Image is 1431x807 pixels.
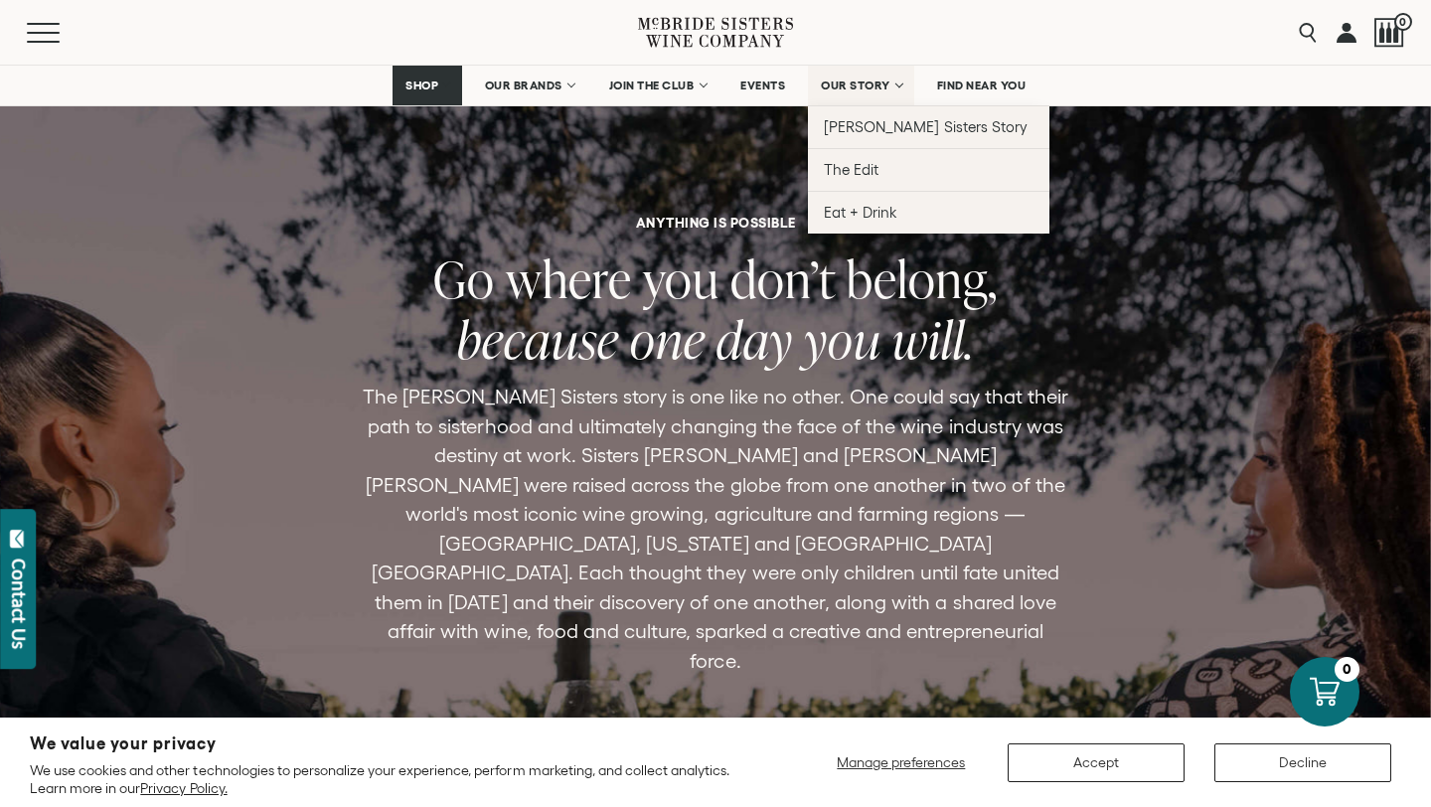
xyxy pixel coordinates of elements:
span: day [716,305,793,374]
span: will. [892,305,974,374]
button: Mobile Menu Trigger [27,23,98,43]
span: 0 [1394,13,1412,31]
span: FIND NEAR YOU [937,79,1027,92]
span: because [457,305,619,374]
span: The Edit [824,161,878,178]
h2: We value your privacy [30,735,756,752]
span: where [506,244,632,313]
a: JOIN THE CLUB [596,66,718,105]
a: OUR STORY [808,66,914,105]
span: SHOP [405,79,439,92]
span: JOIN THE CLUB [609,79,695,92]
a: [PERSON_NAME] Sisters Story [808,105,1049,148]
p: We use cookies and other technologies to personalize your experience, perform marketing, and coll... [30,761,756,797]
span: belong, [847,244,998,313]
span: don’t [730,244,836,313]
h6: ANYTHING IS POSSIBLE [636,216,796,230]
button: Decline [1214,743,1391,782]
a: EVENTS [727,66,798,105]
a: FIND NEAR YOU [924,66,1039,105]
a: OUR BRANDS [472,66,586,105]
button: Accept [1008,743,1185,782]
div: 0 [1335,657,1359,682]
button: Manage preferences [825,743,978,782]
span: OUR BRANDS [485,79,562,92]
span: Go [433,244,495,313]
span: Manage preferences [837,754,965,770]
a: Privacy Policy. [140,780,227,796]
span: you [804,305,881,374]
span: OUR STORY [821,79,890,92]
span: EVENTS [740,79,785,92]
span: [PERSON_NAME] Sisters Story [824,118,1028,135]
span: you [643,244,719,313]
p: The [PERSON_NAME] Sisters story is one like no other. One could say that their path to sisterhood... [362,383,1069,676]
a: The Edit [808,148,1049,191]
span: Eat + Drink [824,204,897,221]
a: SHOP [393,66,462,105]
div: Contact Us [9,559,29,649]
a: Eat + Drink [808,191,1049,234]
span: one [630,305,706,374]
